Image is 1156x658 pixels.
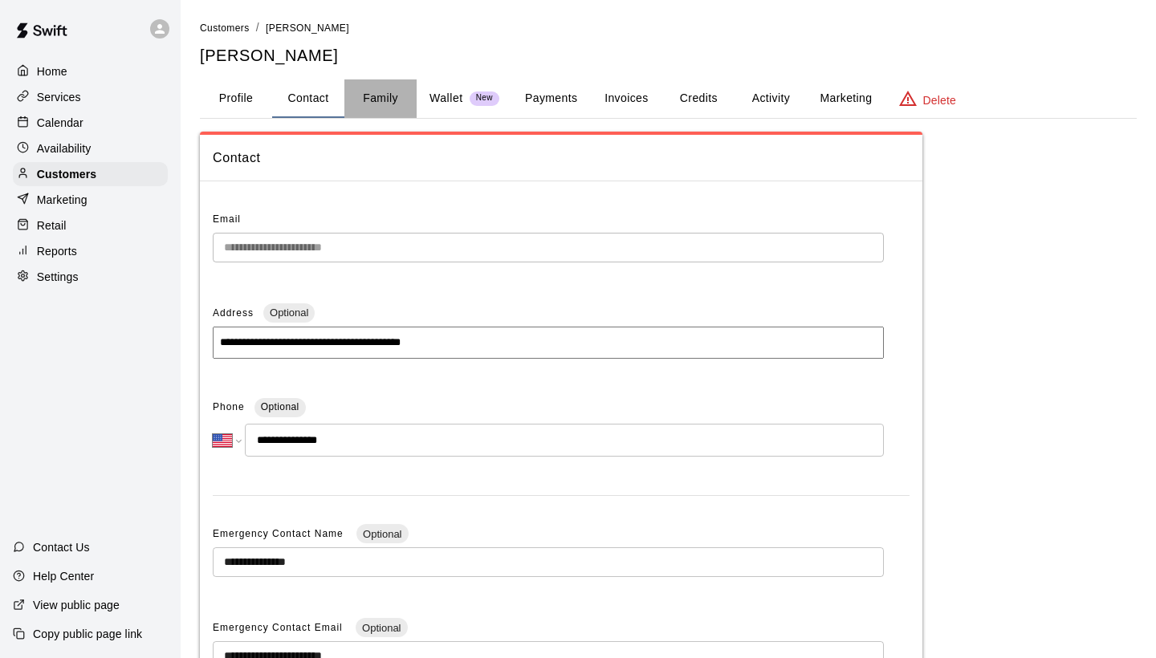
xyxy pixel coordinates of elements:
[213,395,245,420] span: Phone
[33,626,142,642] p: Copy public page link
[200,45,1137,67] h5: [PERSON_NAME]
[662,79,735,118] button: Credits
[37,89,81,105] p: Services
[261,401,299,412] span: Optional
[13,162,168,186] a: Customers
[37,217,67,234] p: Retail
[37,115,83,131] p: Calendar
[37,140,92,156] p: Availability
[200,79,272,118] button: Profile
[213,307,254,319] span: Address
[590,79,662,118] button: Invoices
[735,79,807,118] button: Activity
[344,79,417,118] button: Family
[33,568,94,584] p: Help Center
[807,79,885,118] button: Marketing
[37,166,96,182] p: Customers
[213,528,347,539] span: Emergency Contact Name
[200,22,250,34] span: Customers
[37,269,79,285] p: Settings
[356,622,407,634] span: Optional
[13,111,168,135] a: Calendar
[13,265,168,289] a: Settings
[13,59,168,83] a: Home
[37,192,88,208] p: Marketing
[923,92,956,108] p: Delete
[512,79,590,118] button: Payments
[213,213,241,225] span: Email
[200,79,1137,118] div: basic tabs example
[429,90,463,107] p: Wallet
[213,148,910,169] span: Contact
[37,243,77,259] p: Reports
[200,21,250,34] a: Customers
[272,79,344,118] button: Contact
[13,239,168,263] a: Reports
[213,233,884,262] div: The email of an existing customer can only be changed by the customer themselves at https://book....
[13,188,168,212] a: Marketing
[200,19,1137,37] nav: breadcrumb
[13,213,168,238] a: Retail
[356,528,408,540] span: Optional
[13,85,168,109] a: Services
[37,63,67,79] p: Home
[256,19,259,36] li: /
[13,136,168,160] a: Availability
[470,93,499,104] span: New
[33,539,90,555] p: Contact Us
[33,597,120,613] p: View public page
[213,622,346,633] span: Emergency Contact Email
[263,307,315,319] span: Optional
[266,22,349,34] span: [PERSON_NAME]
